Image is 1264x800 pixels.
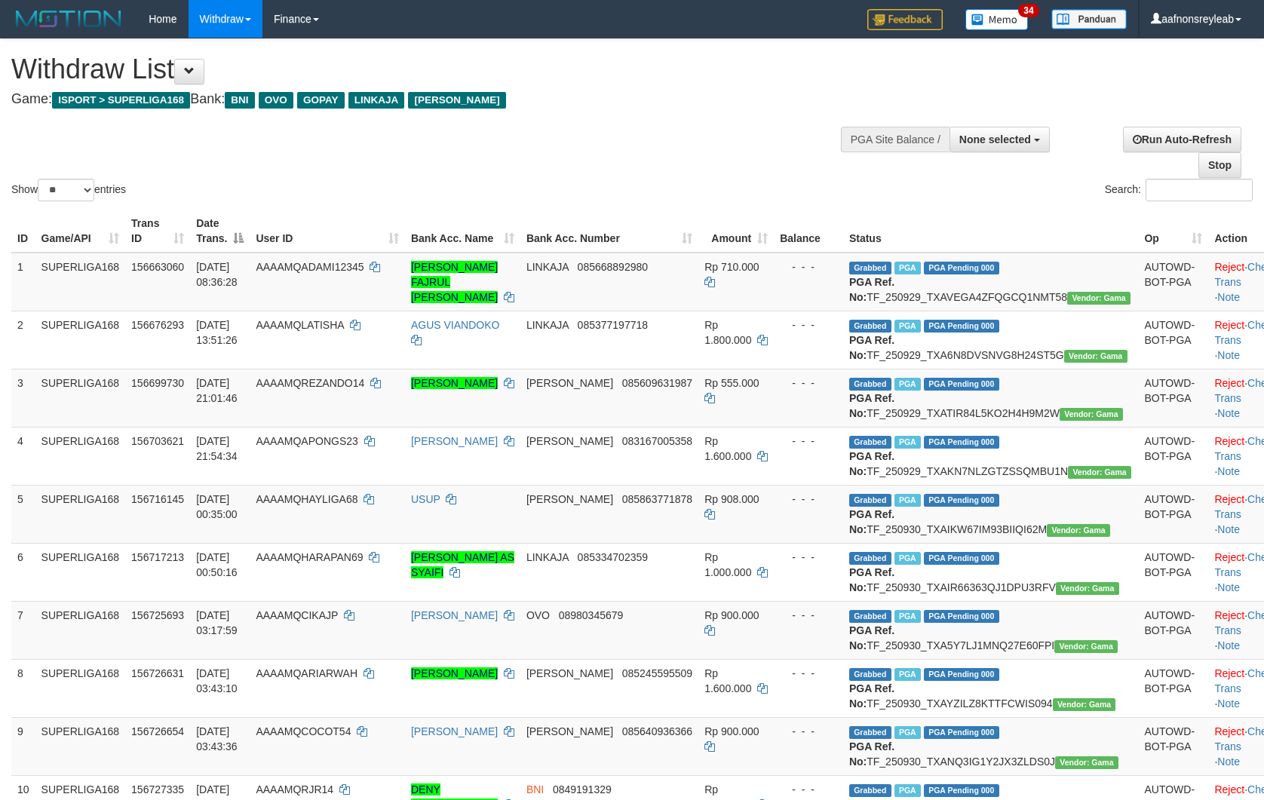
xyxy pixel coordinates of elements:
a: Reject [1214,377,1244,389]
div: - - - [780,317,837,333]
span: 156716145 [131,493,184,505]
span: PGA Pending [924,668,999,681]
span: [PERSON_NAME] [526,493,613,505]
span: 156703621 [131,435,184,447]
span: Marked by aafnonsreyleab [894,610,921,623]
span: BNI [526,783,544,795]
b: PGA Ref. No: [849,508,894,535]
div: PGA Site Balance / [841,127,950,152]
span: Grabbed [849,726,891,739]
div: - - - [780,608,837,623]
span: LINKAJA [526,261,569,273]
span: Rp 555.000 [704,377,759,389]
a: Note [1217,291,1240,303]
span: 156725693 [131,609,184,621]
a: Reject [1214,319,1244,331]
span: Rp 710.000 [704,261,759,273]
span: [DATE] 03:43:10 [196,667,238,694]
span: ISPORT > SUPERLIGA168 [52,92,190,109]
b: PGA Ref. No: [849,392,894,419]
td: 5 [11,485,35,543]
a: [PERSON_NAME] [411,609,498,621]
a: Stop [1198,152,1241,178]
span: AAAAMQARIARWAH [256,667,357,679]
span: LINKAJA [526,551,569,563]
td: SUPERLIGA168 [35,659,126,717]
span: Marked by aafchhiseyha [894,436,921,449]
td: AUTOWD-BOT-PGA [1138,253,1208,311]
div: - - - [780,259,837,274]
span: AAAAMQAPONGS23 [256,435,357,447]
a: Note [1217,639,1240,651]
a: [PERSON_NAME] [411,725,498,737]
td: TF_250929_TXATIR84L5KO2H4H9M2W [843,369,1139,427]
td: SUPERLIGA168 [35,601,126,659]
td: TF_250930_TXAIKW67IM93BIIQI62M [843,485,1139,543]
a: [PERSON_NAME] [411,435,498,447]
td: TF_250929_TXA6N8DVSNVG8H24ST5G [843,311,1139,369]
th: ID [11,210,35,253]
span: BNI [225,92,254,109]
td: 9 [11,717,35,775]
span: LINKAJA [348,92,405,109]
th: User ID: activate to sort column ascending [250,210,405,253]
b: PGA Ref. No: [849,566,894,593]
span: Vendor URL: https://trx31.1velocity.biz [1068,466,1131,479]
span: Copy 083167005358 to clipboard [622,435,692,447]
td: 1 [11,253,35,311]
span: Grabbed [849,320,891,333]
img: Button%20Memo.svg [965,9,1029,30]
div: - - - [780,550,837,565]
span: AAAAMQCOCOT54 [256,725,351,737]
span: PGA Pending [924,784,999,797]
span: AAAAMQADAMI12345 [256,261,364,273]
span: Vendor URL: https://trx31.1velocity.biz [1060,408,1123,421]
span: 156717213 [131,551,184,563]
td: TF_250930_TXAYZILZ8KTTFCWIS094 [843,659,1139,717]
td: AUTOWD-BOT-PGA [1138,717,1208,775]
span: Grabbed [849,436,891,449]
a: Note [1217,465,1240,477]
span: None selected [959,133,1031,146]
span: Rp 908.000 [704,493,759,505]
span: OVO [526,609,550,621]
a: [PERSON_NAME] [411,667,498,679]
span: Copy 0849191329 to clipboard [553,783,612,795]
span: 156699730 [131,377,184,389]
span: Grabbed [849,552,891,565]
td: 8 [11,659,35,717]
a: Reject [1214,667,1244,679]
b: PGA Ref. No: [849,740,894,768]
span: Rp 900.000 [704,609,759,621]
span: [PERSON_NAME] [526,667,613,679]
th: Bank Acc. Name: activate to sort column ascending [405,210,520,253]
th: Trans ID: activate to sort column ascending [125,210,190,253]
span: Copy 085377197718 to clipboard [578,319,648,331]
span: [DATE] 00:35:00 [196,493,238,520]
span: GOPAY [297,92,345,109]
span: PGA Pending [924,378,999,391]
span: 156663060 [131,261,184,273]
span: Vendor URL: https://trx31.1velocity.biz [1067,292,1131,305]
div: - - - [780,434,837,449]
td: AUTOWD-BOT-PGA [1138,427,1208,485]
td: AUTOWD-BOT-PGA [1138,543,1208,601]
td: SUPERLIGA168 [35,543,126,601]
span: Rp 1.600.000 [704,667,751,694]
h4: Game: Bank: [11,92,827,107]
span: AAAAMQRJR14 [256,783,333,795]
b: PGA Ref. No: [849,624,894,651]
span: Grabbed [849,610,891,623]
b: PGA Ref. No: [849,450,894,477]
td: 3 [11,369,35,427]
span: Marked by aafchhiseyha [894,494,921,507]
a: Note [1217,697,1240,710]
th: Date Trans.: activate to sort column descending [190,210,250,253]
b: PGA Ref. No: [849,682,894,710]
span: Marked by aafchhiseyha [894,262,921,274]
span: PGA Pending [924,726,999,739]
div: - - - [780,666,837,681]
td: TF_250930_TXAIR66363QJ1DPU3RFV [843,543,1139,601]
span: AAAAMQHARAPAN69 [256,551,363,563]
th: Balance [774,210,843,253]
